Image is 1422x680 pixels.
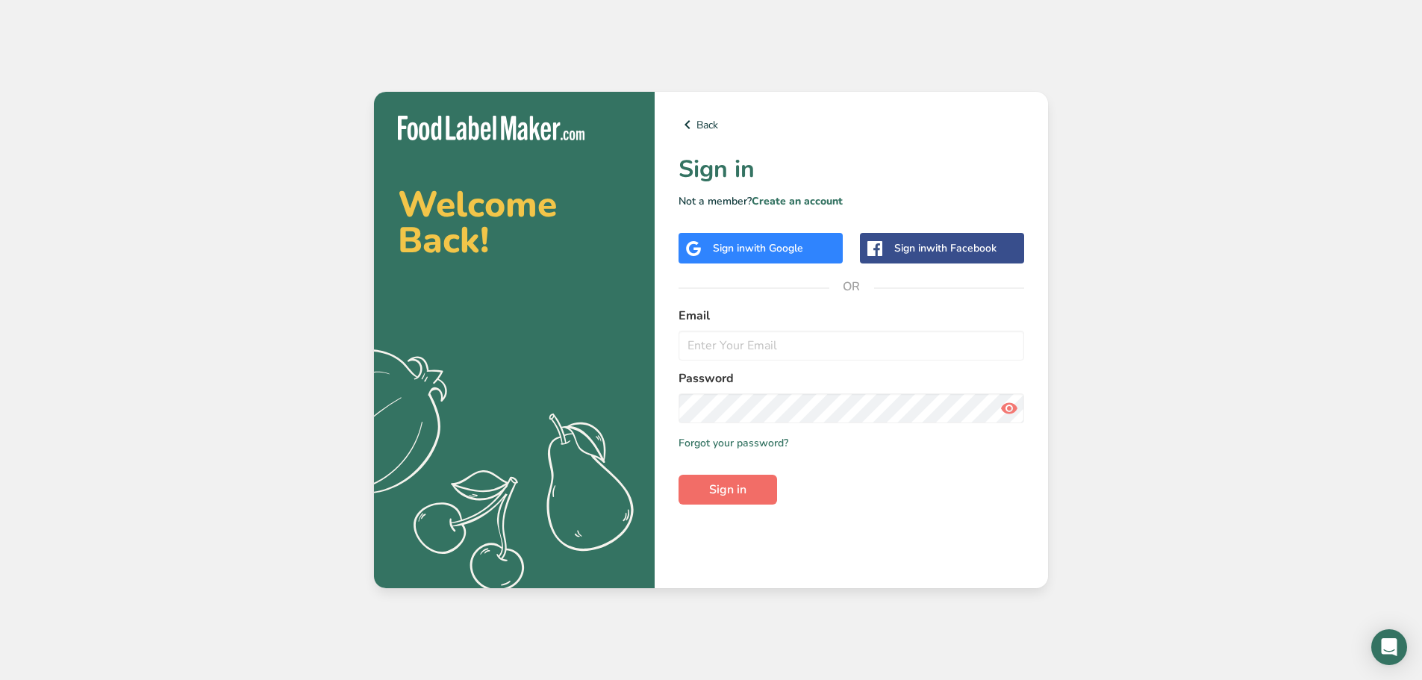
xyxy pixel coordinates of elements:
[713,240,803,256] div: Sign in
[926,241,997,255] span: with Facebook
[1371,629,1407,665] div: Open Intercom Messenger
[679,435,788,451] a: Forgot your password?
[679,331,1024,361] input: Enter Your Email
[679,307,1024,325] label: Email
[709,481,746,499] span: Sign in
[398,187,631,258] h2: Welcome Back!
[679,369,1024,387] label: Password
[398,116,584,140] img: Food Label Maker
[679,193,1024,209] p: Not a member?
[679,475,777,505] button: Sign in
[894,240,997,256] div: Sign in
[829,264,874,309] span: OR
[752,194,843,208] a: Create an account
[679,116,1024,134] a: Back
[745,241,803,255] span: with Google
[679,152,1024,187] h1: Sign in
